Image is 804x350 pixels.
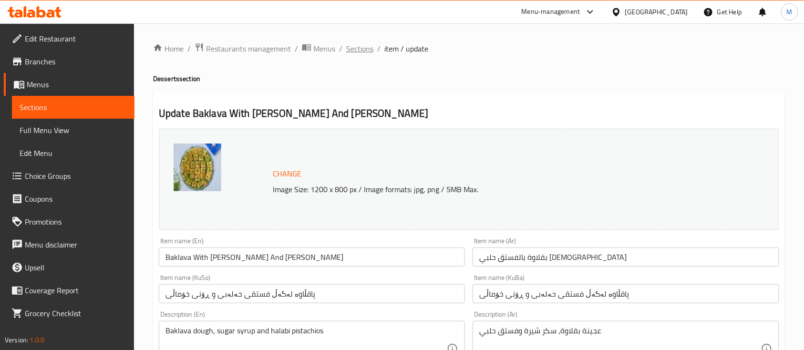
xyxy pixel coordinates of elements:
span: Version: [5,334,28,346]
h2: Update Baklava With [PERSON_NAME] And [PERSON_NAME] [159,106,779,121]
span: Menu disclaimer [25,239,127,250]
a: Menu disclaimer [4,233,134,256]
img: Faraj_Naosh_And_His_Child638742630757357941.jpg [174,144,221,191]
span: Promotions [25,216,127,227]
span: Sections [20,102,127,113]
span: Full Menu View [20,124,127,136]
a: Restaurants management [195,42,291,55]
input: Enter name KuBa [473,284,779,303]
span: Edit Menu [20,147,127,159]
a: Full Menu View [12,119,134,142]
span: Restaurants management [206,43,291,54]
a: Home [153,43,184,54]
a: Coupons [4,187,134,210]
a: Edit Menu [12,142,134,165]
span: Upsell [25,262,127,273]
span: Coupons [25,193,127,205]
a: Promotions [4,210,134,233]
li: / [339,43,342,54]
a: Branches [4,50,134,73]
a: Choice Groups [4,165,134,187]
a: Upsell [4,256,134,279]
a: Edit Restaurant [4,27,134,50]
a: Coverage Report [4,279,134,302]
input: Enter name En [159,247,465,267]
span: Menus [313,43,335,54]
span: Menus [27,79,127,90]
input: Enter name KuSo [159,284,465,303]
button: Change [269,164,305,184]
li: / [187,43,191,54]
span: Change [273,167,301,181]
span: Coverage Report [25,285,127,296]
a: Menus [302,42,335,55]
li: / [377,43,381,54]
span: Branches [25,56,127,67]
a: Sections [12,96,134,119]
span: Choice Groups [25,170,127,182]
span: M [787,7,793,17]
a: Menus [4,73,134,96]
span: Grocery Checklist [25,308,127,319]
span: item / update [384,43,428,54]
a: Sections [346,43,373,54]
span: Edit Restaurant [25,33,127,44]
li: / [295,43,298,54]
input: Enter name Ar [473,247,779,267]
span: 1.0.0 [30,334,44,346]
div: Menu-management [522,6,580,18]
a: Grocery Checklist [4,302,134,325]
nav: breadcrumb [153,42,785,55]
h4: Desserts section [153,74,785,83]
div: [GEOGRAPHIC_DATA] [625,7,688,17]
p: Image Size: 1200 x 800 px / Image formats: jpg, png / 5MB Max. [269,184,712,195]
